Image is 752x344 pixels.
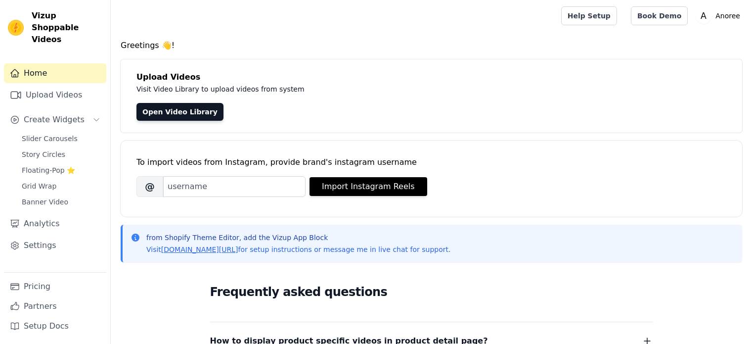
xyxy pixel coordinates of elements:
[16,163,106,177] a: Floating-Pop ⭐
[161,246,238,253] a: [DOMAIN_NAME][URL]
[4,316,106,336] a: Setup Docs
[146,233,450,243] p: from Shopify Theme Editor, add the Vizup App Block
[24,114,85,126] span: Create Widgets
[4,110,106,130] button: Create Widgets
[121,40,742,51] h4: Greetings 👋!
[136,176,163,197] span: @
[16,179,106,193] a: Grid Wrap
[210,282,653,302] h2: Frequently asked questions
[561,6,617,25] a: Help Setup
[22,165,75,175] span: Floating-Pop ⭐
[4,296,106,316] a: Partners
[32,10,102,46] span: Vizup Shoppable Videos
[4,236,106,255] a: Settings
[136,71,726,83] h4: Upload Videos
[4,214,106,234] a: Analytics
[4,63,106,83] a: Home
[136,156,726,168] div: To import videos from Instagram, provide brand's instagram username
[4,277,106,296] a: Pricing
[22,134,78,144] span: Slider Carousels
[4,85,106,105] a: Upload Videos
[701,11,707,21] text: A
[22,181,56,191] span: Grid Wrap
[146,245,450,254] p: Visit for setup instructions or message me in live chat for support.
[16,147,106,161] a: Story Circles
[696,7,744,25] button: A Anoree
[163,176,306,197] input: username
[16,132,106,146] a: Slider Carousels
[22,149,65,159] span: Story Circles
[22,197,68,207] span: Banner Video
[310,177,427,196] button: Import Instagram Reels
[8,20,24,36] img: Vizup
[711,7,744,25] p: Anoree
[136,103,223,121] a: Open Video Library
[631,6,688,25] a: Book Demo
[136,83,579,95] p: Visit Video Library to upload videos from system
[16,195,106,209] a: Banner Video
